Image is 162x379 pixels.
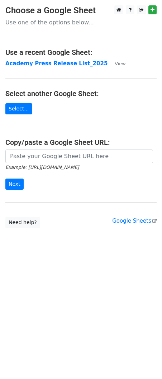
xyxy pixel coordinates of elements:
[115,61,125,66] small: View
[5,138,157,147] h4: Copy/paste a Google Sheet URL:
[5,217,40,228] a: Need help?
[108,60,125,67] a: View
[5,60,108,67] a: Academy Press Release List_2025
[5,48,157,57] h4: Use a recent Google Sheet:
[5,5,157,16] h3: Choose a Google Sheet
[5,150,153,163] input: Paste your Google Sheet URL here
[5,103,32,114] a: Select...
[5,165,79,170] small: Example: [URL][DOMAIN_NAME]
[5,179,24,190] input: Next
[112,218,157,224] a: Google Sheets
[5,89,157,98] h4: Select another Google Sheet:
[5,19,157,26] p: Use one of the options below...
